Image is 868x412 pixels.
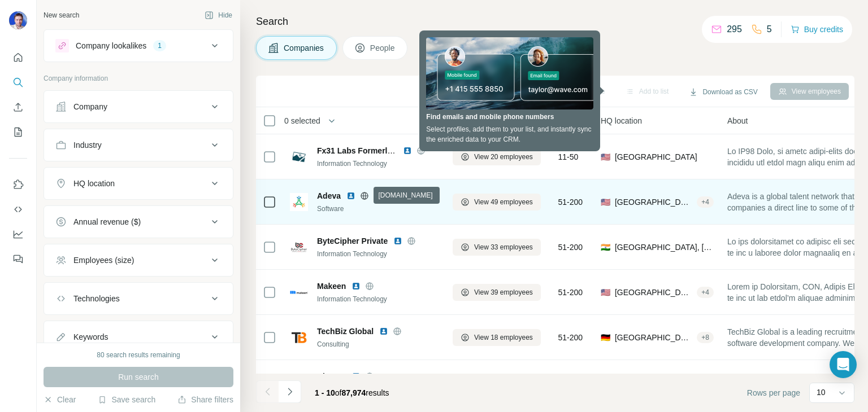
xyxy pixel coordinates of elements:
span: [GEOGRAPHIC_DATA], [US_STATE] [615,287,692,298]
span: Rows per page [747,387,800,398]
span: View 20 employees [474,152,533,162]
span: 🇺🇸 [601,287,610,298]
button: Save search [98,394,155,405]
img: Logo of Makeen [290,283,308,301]
span: 51-200 [558,196,583,208]
button: View 39 employees [453,284,541,301]
button: Search [9,72,27,93]
span: TechBiz Global [317,326,374,337]
button: Industry [44,132,233,159]
span: [GEOGRAPHIC_DATA] [615,151,697,163]
button: Keywords [44,323,233,350]
span: About [727,115,748,126]
div: Employees (size) [73,255,134,266]
span: 11-50 [558,151,579,163]
span: 51-200 [558,242,583,253]
img: Avatar [9,11,27,29]
span: View 18 employees [474,332,533,343]
h4: Search [256,14,854,29]
span: View 33 employees [474,242,533,252]
p: 10 [817,387,826,398]
div: Open Intercom Messenger [830,351,857,378]
button: HQ location [44,170,233,197]
span: Makeen [317,280,346,292]
button: Clear [44,394,76,405]
div: + 8 [697,332,714,343]
div: Information Technology [317,249,439,259]
button: Feedback [9,249,27,269]
img: LinkedIn logo [379,327,388,336]
span: Adeva [317,190,341,201]
button: Download as CSV [681,84,765,100]
div: Company [73,101,107,112]
img: Logo of Clustox [290,374,308,392]
div: Company lookalikes [76,40,146,51]
span: People [370,42,396,54]
button: Technologies [44,285,233,312]
span: 🇺🇸 [601,151,610,163]
button: Use Surfe on LinkedIn [9,174,27,195]
span: 🇺🇸 [601,196,610,208]
span: Size [558,115,574,126]
img: Logo of Adeva [290,193,308,211]
span: Clustox [317,371,346,382]
div: HQ location [73,178,115,189]
span: View 49 employees [474,197,533,207]
span: ByteCipher Private [317,235,388,247]
span: View 39 employees [474,287,533,297]
div: Information Technology [317,159,439,169]
button: My lists [9,122,27,142]
img: LinkedIn logo [403,146,412,155]
button: Enrich CSV [9,97,27,117]
button: Buy credits [791,21,843,37]
button: Company lookalikes1 [44,32,233,59]
div: + 4 [697,197,714,207]
span: Employees [453,115,492,126]
span: [GEOGRAPHIC_DATA], [GEOGRAPHIC_DATA] [615,332,692,343]
button: View 33 employees [453,239,541,256]
p: 295 [727,23,742,36]
div: 80 search results remaining [97,350,180,360]
button: Navigate to next page [279,380,301,403]
p: Company information [44,73,233,84]
img: Logo of ByteCipher Private [290,238,308,256]
div: Keywords [73,331,108,343]
img: LinkedIn logo [393,236,402,246]
img: LinkedIn logo [351,282,361,291]
button: Hide [197,7,240,24]
span: 0 selected [284,115,320,126]
img: Logo of TechBiz Global [290,328,308,347]
span: results [315,388,389,397]
span: 1 - 10 [315,388,335,397]
button: View 20 employees [453,148,541,165]
div: 1 [153,41,166,51]
button: Employees (size) [44,247,233,274]
div: New search [44,10,79,20]
span: Fx31 Labs Formerly Fractal31 [317,146,429,155]
button: Use Surfe API [9,199,27,220]
button: View 49 employees [453,194,541,211]
div: Information Technology [317,294,439,304]
button: Dashboard [9,224,27,244]
span: Companies [284,42,325,54]
img: Logo of Fx31 Labs Formerly Fractal31 [290,148,308,166]
span: of [335,388,342,397]
button: Annual revenue ($) [44,208,233,235]
span: HQ location [601,115,642,126]
img: LinkedIn logo [346,191,355,200]
span: 🇮🇳 [601,242,610,253]
div: + 4 [697,287,714,297]
span: 87,974 [342,388,366,397]
div: Annual revenue ($) [73,216,141,227]
img: LinkedIn logo [351,372,361,381]
button: Share filters [177,394,233,405]
button: Company [44,93,233,120]
span: 🇩🇪 [601,332,610,343]
button: View 18 employees [453,329,541,346]
div: Consulting [317,339,439,349]
span: [GEOGRAPHIC_DATA], [GEOGRAPHIC_DATA] [615,242,714,253]
span: 51-200 [558,332,583,343]
div: Software [317,204,439,214]
span: 51-200 [558,287,583,298]
div: Technologies [73,293,120,304]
